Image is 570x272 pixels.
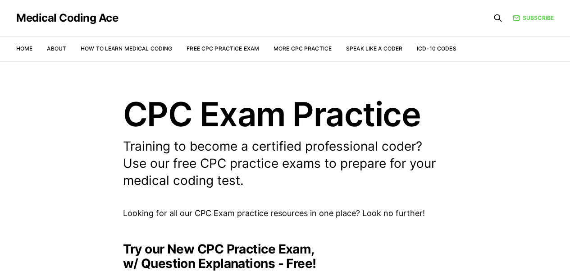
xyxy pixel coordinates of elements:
[187,45,259,52] a: Free CPC Practice Exam
[274,45,332,52] a: More CPC Practice
[81,45,172,52] a: How to Learn Medical Coding
[123,207,447,220] p: Looking for all our CPC Exam practice resources in one place? Look no further!
[123,138,447,189] p: Training to become a certified professional coder? Use our free CPC practice exams to prepare for...
[16,45,32,52] a: Home
[346,45,402,52] a: Speak Like a Coder
[417,45,456,52] a: ICD-10 Codes
[47,45,66,52] a: About
[123,242,447,271] h2: Try our New CPC Practice Exam, w/ Question Explanations - Free!
[16,13,118,23] a: Medical Coding Ace
[123,97,447,131] h1: CPC Exam Practice
[513,14,554,22] a: Subscribe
